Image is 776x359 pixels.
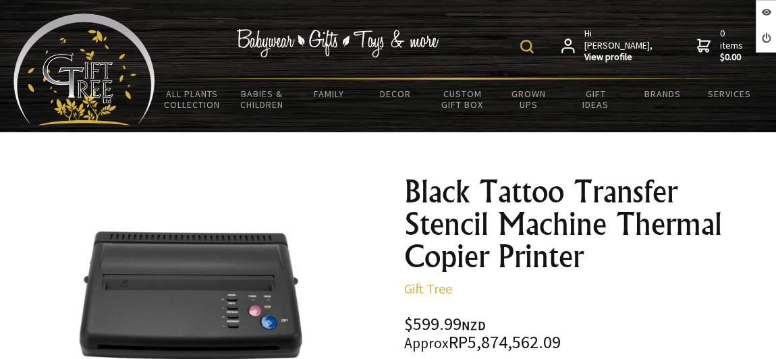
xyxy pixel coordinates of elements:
a: Babies & Children [229,80,296,119]
img: product search [520,40,534,53]
h1: Black Tattoo Transfer Stencil Machine Thermal Copier Printer [404,175,765,273]
span: 0 items [720,27,746,63]
a: Services [696,80,763,108]
img: Babywear - Gifts - Toys & more [237,29,439,57]
a: Hi [PERSON_NAME],View profile [561,28,654,63]
a: Custom Gift Box [429,80,496,119]
small: Approx [404,334,449,352]
strong: $0.00 [720,51,746,63]
a: Grown Ups [496,80,563,119]
span: Hi [PERSON_NAME], [584,28,654,63]
span: NZD [462,318,486,333]
a: Gift Ideas [562,80,629,119]
a: 0 items$0.00 [697,28,746,63]
strong: View profile [584,51,654,63]
img: Babyware - Gifts - Toys and more... [13,13,155,126]
a: Decor [362,80,429,108]
div: $599.99 RP5,874,562.09 [404,316,765,352]
a: Brands [629,80,696,108]
a: All Plants Collection [155,80,229,119]
a: Gift Tree [404,280,452,297]
a: Family [296,80,362,108]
